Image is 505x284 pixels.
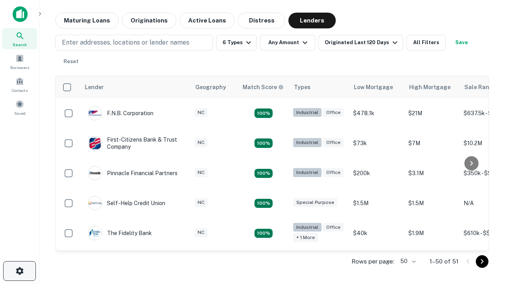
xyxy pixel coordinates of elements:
[349,158,404,188] td: $200k
[88,166,102,180] img: picture
[12,87,28,93] span: Contacts
[62,38,189,47] p: Enter addresses, locations or lender names
[122,13,176,28] button: Originations
[293,233,318,242] div: + 1 more
[180,13,235,28] button: Active Loans
[88,136,183,150] div: First-citizens Bank & Trust Company
[88,166,178,180] div: Pinnacle Financial Partners
[216,35,257,50] button: 6 Types
[243,83,282,92] h6: Match Score
[406,35,446,50] button: All Filters
[294,82,310,92] div: Types
[349,248,404,278] td: $82.5k
[349,128,404,158] td: $73k
[293,108,322,117] div: Industrial
[254,108,273,118] div: Matching Properties: 8, hasApolloMatch: undefined
[293,168,322,177] div: Industrial
[349,98,404,128] td: $478.1k
[55,13,119,28] button: Maturing Loans
[293,198,337,207] div: Special Purpose
[191,76,238,98] th: Geography
[2,51,37,72] a: Borrowers
[238,76,289,98] th: Capitalize uses an advanced AI algorithm to match your search with the best lender. The match sco...
[293,223,322,232] div: Industrial
[195,198,208,207] div: NC
[349,218,404,248] td: $40k
[404,76,460,98] th: High Mortgage
[323,168,344,177] div: Office
[260,35,315,50] button: Any Amount
[195,108,208,117] div: NC
[254,169,273,178] div: Matching Properties: 10, hasApolloMatch: undefined
[404,158,460,188] td: $3.1M
[349,76,404,98] th: Low Mortgage
[88,196,165,210] div: Self-help Credit Union
[288,13,336,28] button: Lenders
[2,28,37,49] a: Search
[243,83,284,92] div: Capitalize uses an advanced AI algorithm to match your search with the best lender. The match sco...
[354,82,393,92] div: Low Mortgage
[88,226,102,240] img: picture
[85,82,104,92] div: Lender
[195,168,208,177] div: NC
[318,35,403,50] button: Originated Last 120 Days
[88,136,102,150] img: picture
[404,188,460,218] td: $1.5M
[323,138,344,147] div: Office
[88,226,152,240] div: The Fidelity Bank
[352,257,394,266] p: Rows per page:
[88,106,102,120] img: picture
[14,110,26,116] span: Saved
[293,138,322,147] div: Industrial
[58,54,84,69] button: Reset
[466,221,505,259] iframe: Chat Widget
[195,82,226,92] div: Geography
[323,108,344,117] div: Office
[430,257,458,266] p: 1–50 of 51
[55,35,213,50] button: Enter addresses, locations or lender names
[404,218,460,248] td: $1.9M
[13,41,27,48] span: Search
[195,228,208,237] div: NC
[10,64,29,71] span: Borrowers
[409,82,451,92] div: High Mortgage
[88,196,102,210] img: picture
[254,229,273,238] div: Matching Properties: 9, hasApolloMatch: undefined
[195,138,208,147] div: NC
[13,6,28,22] img: capitalize-icon.png
[349,188,404,218] td: $1.5M
[397,256,417,267] div: 50
[449,35,474,50] button: Save your search to get updates of matches that match your search criteria.
[323,223,344,232] div: Office
[254,138,273,148] div: Matching Properties: 7, hasApolloMatch: undefined
[476,255,488,268] button: Go to next page
[289,76,349,98] th: Types
[2,97,37,118] a: Saved
[404,98,460,128] td: $21M
[80,76,191,98] th: Lender
[238,13,285,28] button: Distress
[254,199,273,208] div: Matching Properties: 11, hasApolloMatch: undefined
[88,106,153,120] div: F.n.b. Corporation
[325,38,400,47] div: Originated Last 120 Days
[404,128,460,158] td: $7M
[404,248,460,278] td: $4M
[2,74,37,95] a: Contacts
